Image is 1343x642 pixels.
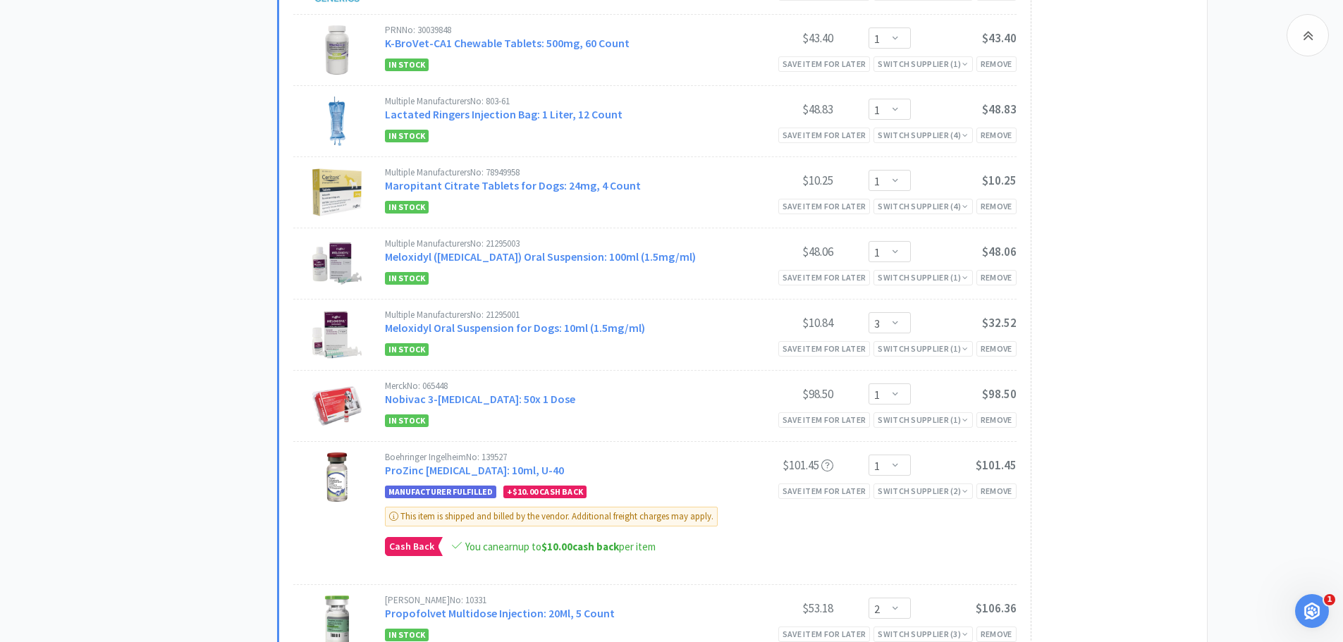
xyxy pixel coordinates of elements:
[385,507,718,526] div: This item is shipped and billed by the vendor. Additional freight charges may apply.
[385,392,575,406] a: Nobivac 3-[MEDICAL_DATA]: 50x 1 Dose
[878,199,968,213] div: Switch Supplier ( 4 )
[385,321,645,335] a: Meloxidyl Oral Suspension for Dogs: 10ml (1.5mg/ml)
[728,385,833,402] div: $98.50
[385,107,623,121] a: Lactated Ringers Injection Bag: 1 Liter, 12 Count
[728,101,833,118] div: $48.83
[728,172,833,189] div: $10.25
[976,270,1017,285] div: Remove
[976,128,1017,142] div: Remove
[312,239,362,288] img: 870d2bb91d8f47e887c5cce1264126a2_377003.jpeg
[878,342,968,355] div: Switch Supplier ( 1 )
[541,540,619,553] strong: cash back
[385,178,641,192] a: Maropitant Citrate Tablets for Dogs: 24mg, 4 Count
[465,540,656,553] span: You can earn up to per item
[976,483,1017,498] div: Remove
[386,538,438,555] span: Cash Back
[385,272,429,285] span: In Stock
[312,381,362,431] img: ba5799fc911748dabeb111f002d5962a_492317.jpeg
[541,540,572,553] span: $10.00
[982,173,1017,188] span: $10.25
[982,244,1017,259] span: $48.06
[976,600,1017,616] span: $106.36
[513,486,538,497] span: $10.00
[778,270,871,285] div: Save item for later
[976,457,1017,473] span: $101.45
[385,381,728,390] div: Merck No: 065448
[385,310,728,319] div: Multiple Manufacturers No: 21295001
[778,626,871,641] div: Save item for later
[778,483,871,498] div: Save item for later
[976,56,1017,71] div: Remove
[385,486,496,498] span: Manufacturer Fulfilled
[976,412,1017,427] div: Remove
[312,310,362,359] img: 49def36ed7124b86a9f556ca63c8f639_376529.jpeg
[982,30,1017,46] span: $43.40
[878,271,968,284] div: Switch Supplier ( 1 )
[385,36,630,50] a: K-BroVet-CA1 Chewable Tablets: 500mg, 60 Count
[385,414,429,427] span: In Stock
[878,57,968,70] div: Switch Supplier ( 1 )
[982,386,1017,402] span: $98.50
[728,600,833,617] div: $53.18
[385,606,615,620] a: Propofolvet Multidose Injection: 20Ml, 5 Count
[878,627,968,641] div: Switch Supplier ( 3 )
[312,25,362,75] img: 4934d63315954696a2b0f53771d90f68_566396.jpeg
[778,56,871,71] div: Save item for later
[312,97,362,146] img: 311c5f5b6487496aa2324653df55d0da_598029.jpeg
[1295,594,1329,628] iframe: Intercom live chat
[385,249,696,264] a: Meloxidyl ([MEDICAL_DATA]) Oral Suspension: 100ml (1.5mg/ml)
[385,629,429,641] span: In Stock
[312,168,362,217] img: 79fd3433994e4a7e96db7b9687afd092_711860.jpeg
[385,97,728,106] div: Multiple Manufacturers No: 803-61
[385,201,429,214] span: In Stock
[778,341,871,356] div: Save item for later
[385,343,429,356] span: In Stock
[982,315,1017,331] span: $32.52
[728,30,833,47] div: $43.40
[503,486,587,498] div: + Cash Back
[312,452,362,502] img: e2e5ed0b6e4349ff919e121bf49967b1_288187.jpeg
[385,463,564,477] a: ProZinc [MEDICAL_DATA]: 10ml, U-40
[778,128,871,142] div: Save item for later
[385,239,728,248] div: Multiple Manufacturers No: 21295003
[878,413,968,426] div: Switch Supplier ( 1 )
[878,128,968,142] div: Switch Supplier ( 4 )
[778,412,871,427] div: Save item for later
[385,58,429,71] span: In Stock
[982,101,1017,117] span: $48.83
[385,168,728,177] div: Multiple Manufacturers No: 78949958
[385,25,728,35] div: PRN No: 30039848
[778,199,871,214] div: Save item for later
[728,457,833,474] div: $101.45
[385,130,429,142] span: In Stock
[385,595,728,605] div: [PERSON_NAME] No: 10331
[728,314,833,331] div: $10.84
[385,452,728,462] div: Boehringer Ingelheim No: 139527
[976,626,1017,641] div: Remove
[976,199,1017,214] div: Remove
[728,243,833,260] div: $48.06
[1324,594,1335,605] span: 1
[878,484,968,498] div: Switch Supplier ( 2 )
[976,341,1017,356] div: Remove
